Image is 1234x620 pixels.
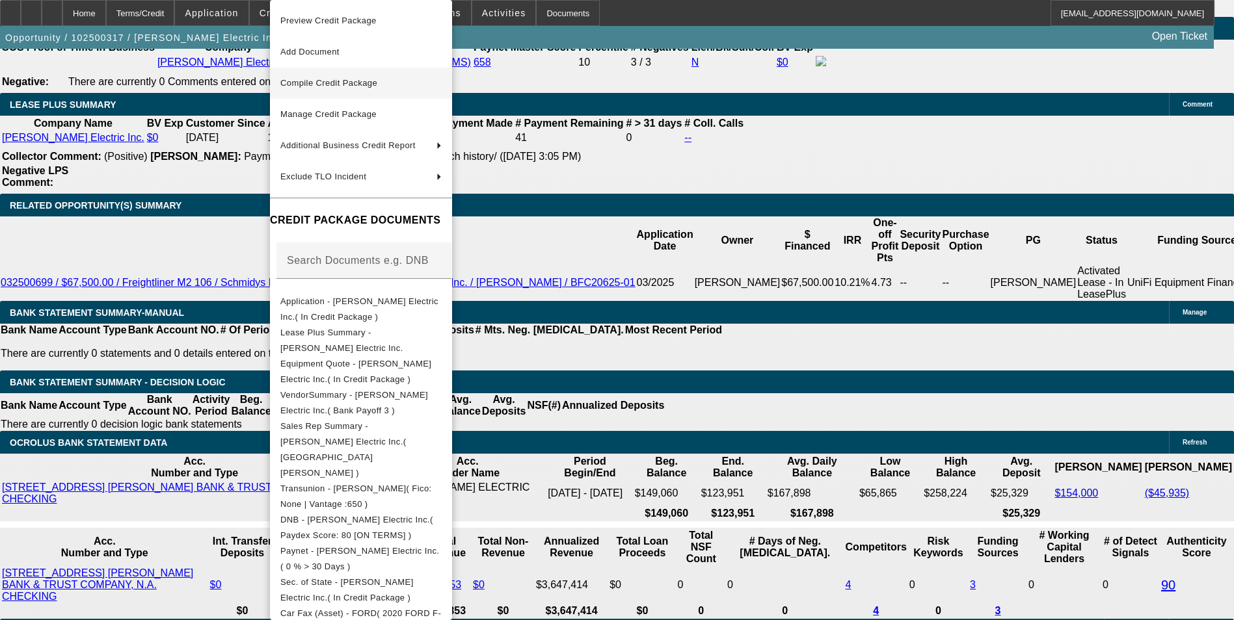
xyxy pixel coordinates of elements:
button: Equipment Quote - Cowan Electric Inc.( In Credit Package ) [270,356,452,387]
span: Compile Credit Package [280,78,377,88]
mat-label: Search Documents e.g. DNB [287,255,429,266]
span: Exclude TLO Incident [280,172,366,181]
span: Preview Credit Package [280,16,377,25]
span: Equipment Quote - [PERSON_NAME] Electric Inc.( In Credit Package ) [280,359,431,384]
h4: CREDIT PACKAGE DOCUMENTS [270,213,452,228]
span: DNB - [PERSON_NAME] Electric Inc.( Paydex Score: 80 [ON TERMS] ) [280,515,433,540]
button: DNB - Cowan Electric Inc.( Paydex Score: 80 [ON TERMS] ) [270,512,452,543]
button: Application - Cowan Electric Inc.( In Credit Package ) [270,294,452,325]
button: Transunion - Cowan, James( Fico: None | Vantage :650 ) [270,481,452,512]
button: Sales Rep Summary - Cowan Electric Inc.( Mansfield, Jeff ) [270,419,452,481]
button: VendorSummary - Cowan Electric Inc.( Bank Payoff 3 ) [270,387,452,419]
span: Manage Credit Package [280,109,377,119]
button: Lease Plus Summary - Cowan Electric Inc. [270,325,452,356]
span: Add Document [280,47,340,57]
span: Sales Rep Summary - [PERSON_NAME] Electric Inc.( [GEOGRAPHIC_DATA][PERSON_NAME] ) [280,421,406,478]
span: Application - [PERSON_NAME] Electric Inc.( In Credit Package ) [280,296,438,322]
span: Sec. of State - [PERSON_NAME] Electric Inc.( In Credit Package ) [280,577,414,602]
span: VendorSummary - [PERSON_NAME] Electric Inc.( Bank Payoff 3 ) [280,390,428,415]
span: Lease Plus Summary - [PERSON_NAME] Electric Inc. [280,328,403,353]
button: Paynet - Cowan Electric Inc.( 0 % > 30 Days ) [270,543,452,575]
span: Additional Business Credit Report [280,140,416,150]
span: Paynet - [PERSON_NAME] Electric Inc.( 0 % > 30 Days ) [280,546,439,571]
span: Transunion - [PERSON_NAME]( Fico: None | Vantage :650 ) [280,484,432,509]
button: Sec. of State - Cowan Electric Inc.( In Credit Package ) [270,575,452,606]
